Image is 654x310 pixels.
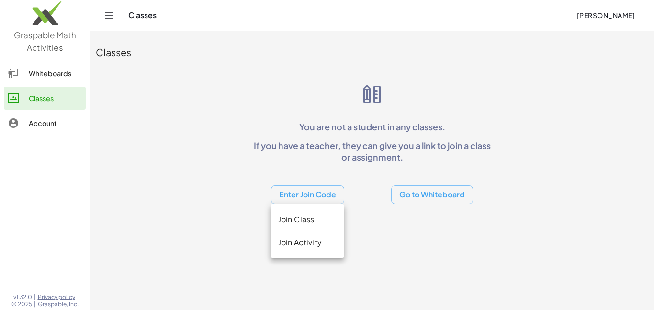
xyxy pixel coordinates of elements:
button: Enter Join Code [271,185,344,204]
div: Classes [29,92,82,104]
a: Account [4,112,86,135]
a: Privacy policy [38,293,79,301]
div: Join Class [278,214,337,225]
button: [PERSON_NAME] [569,7,643,24]
span: Graspable, Inc. [38,300,79,308]
a: Whiteboards [4,62,86,85]
div: Join Activity [278,237,337,248]
span: Graspable Math Activities [14,30,76,53]
p: You are not a student in any classes. [249,121,495,132]
div: Classes [96,46,648,59]
span: | [34,293,36,301]
button: Toggle navigation [101,8,117,23]
div: Whiteboards [29,68,82,79]
span: © 2025 [11,300,32,308]
button: Go to Whiteboard [391,185,473,204]
div: Account [29,117,82,129]
span: v1.32.0 [13,293,32,301]
span: | [34,300,36,308]
p: If you have a teacher, they can give you a link to join a class or assignment. [249,140,495,162]
span: [PERSON_NAME] [576,11,635,20]
a: Classes [4,87,86,110]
